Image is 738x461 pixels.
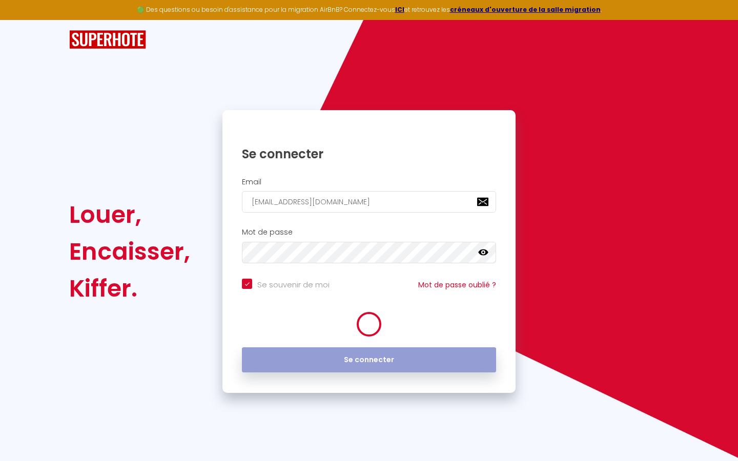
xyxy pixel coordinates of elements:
h1: Se connecter [242,146,496,162]
div: Louer, [69,196,190,233]
img: SuperHote logo [69,30,146,49]
a: ICI [395,5,404,14]
button: Se connecter [242,347,496,373]
div: Encaisser, [69,233,190,270]
input: Ton Email [242,191,496,213]
a: créneaux d'ouverture de la salle migration [450,5,601,14]
div: Kiffer. [69,270,190,307]
button: Ouvrir le widget de chat LiveChat [8,4,39,35]
h2: Email [242,178,496,186]
h2: Mot de passe [242,228,496,237]
a: Mot de passe oublié ? [418,280,496,290]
